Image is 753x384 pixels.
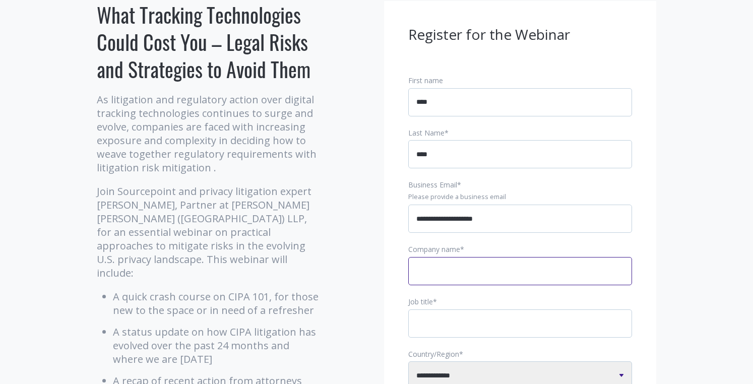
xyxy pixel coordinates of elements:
[113,290,321,317] li: A quick crash course on CIPA 101, for those new to the space or in need of a refresher
[408,180,457,189] span: Business Email
[97,93,321,174] p: As litigation and regulatory action over digital tracking technologies continues to surge and evo...
[97,184,321,280] p: Join Sourcepoint and privacy litigation expert [PERSON_NAME], Partner at [PERSON_NAME] [PERSON_NA...
[408,76,443,85] span: First name
[408,193,632,202] legend: Please provide a business email
[113,325,321,366] li: A status update on how CIPA litigation has evolved over the past 24 months and where we are [DATE]
[408,297,433,306] span: Job title
[408,25,632,44] h3: Register for the Webinar
[408,244,460,254] span: Company name
[97,1,321,83] h1: What Tracking Technologies Could Cost You – Legal Risks and Strategies to Avoid Them
[408,349,459,359] span: Country/Region
[408,128,445,138] span: Last Name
